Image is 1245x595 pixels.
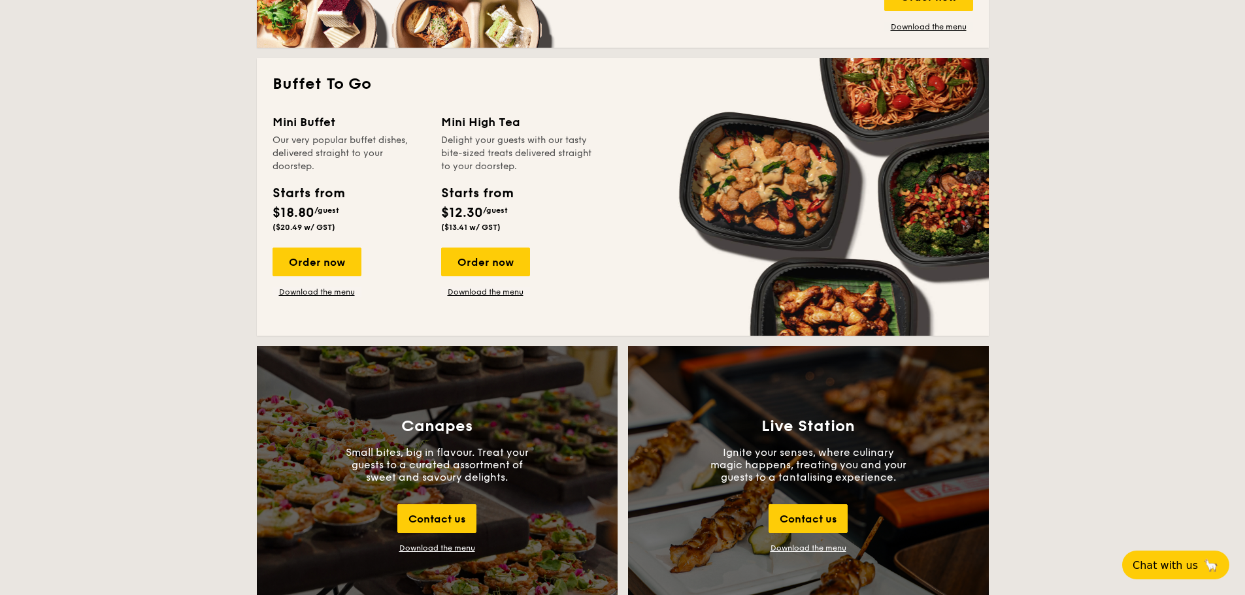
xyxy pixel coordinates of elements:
span: /guest [483,206,508,215]
div: Our very popular buffet dishes, delivered straight to your doorstep. [273,134,425,173]
h3: Live Station [761,417,855,436]
h2: Buffet To Go [273,74,973,95]
div: Contact us [769,504,848,533]
div: Order now [441,248,530,276]
div: Starts from [441,184,512,203]
a: Download the menu [884,22,973,32]
div: Delight your guests with our tasty bite-sized treats delivered straight to your doorstep. [441,134,594,173]
span: Chat with us [1133,559,1198,571]
div: Mini Buffet [273,113,425,131]
span: $18.80 [273,205,314,221]
div: Starts from [273,184,344,203]
a: Download the menu [771,543,846,553]
span: 🦙 [1203,558,1219,573]
a: Download the menu [441,287,530,297]
div: Mini High Tea [441,113,594,131]
span: /guest [314,206,339,215]
span: ($13.41 w/ GST) [441,223,501,232]
p: Ignite your senses, where culinary magic happens, treating you and your guests to a tantalising e... [710,446,906,483]
button: Chat with us🦙 [1122,551,1229,579]
div: Download the menu [399,543,475,553]
p: Small bites, big in flavour. Treat your guests to a curated assortment of sweet and savoury delig... [339,446,535,483]
span: $12.30 [441,205,483,221]
div: Order now [273,248,361,276]
a: Download the menu [273,287,361,297]
div: Contact us [397,504,476,533]
h3: Canapes [401,417,473,436]
span: ($20.49 w/ GST) [273,223,335,232]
